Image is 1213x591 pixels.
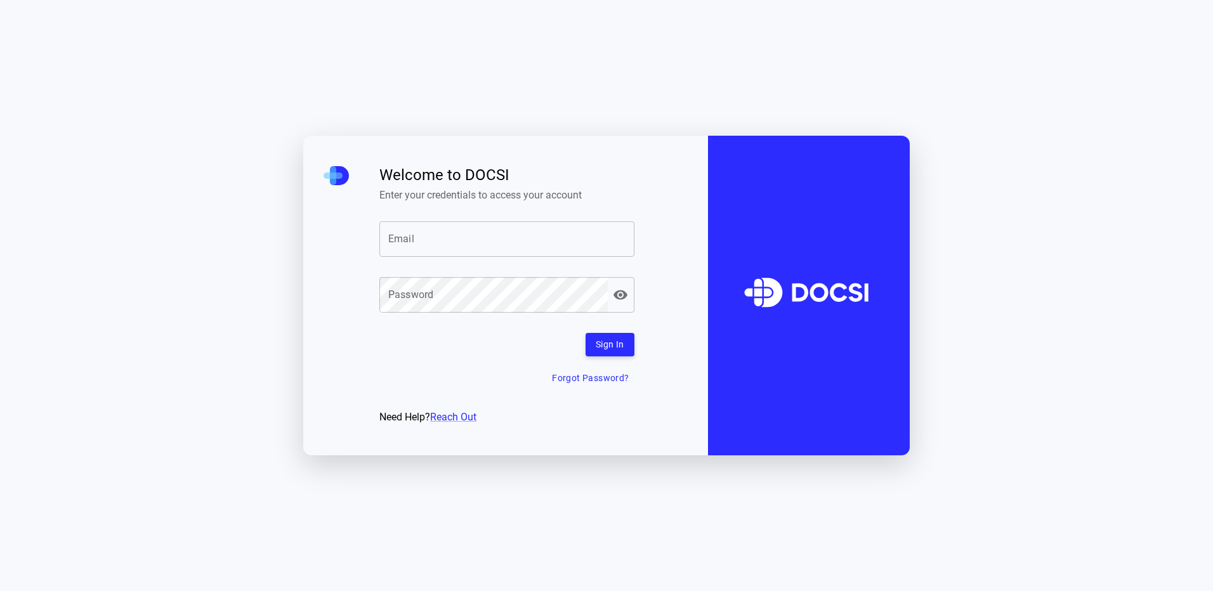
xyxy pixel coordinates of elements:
img: DOCSI Logo [733,247,884,344]
button: Forgot Password? [547,367,634,390]
img: DOCSI Mini Logo [324,166,349,185]
button: Sign In [586,333,634,356]
div: Need Help? [379,410,634,425]
span: Welcome to DOCSI [379,166,634,184]
span: Enter your credentials to access your account [379,189,634,201]
a: Reach Out [430,411,476,423]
